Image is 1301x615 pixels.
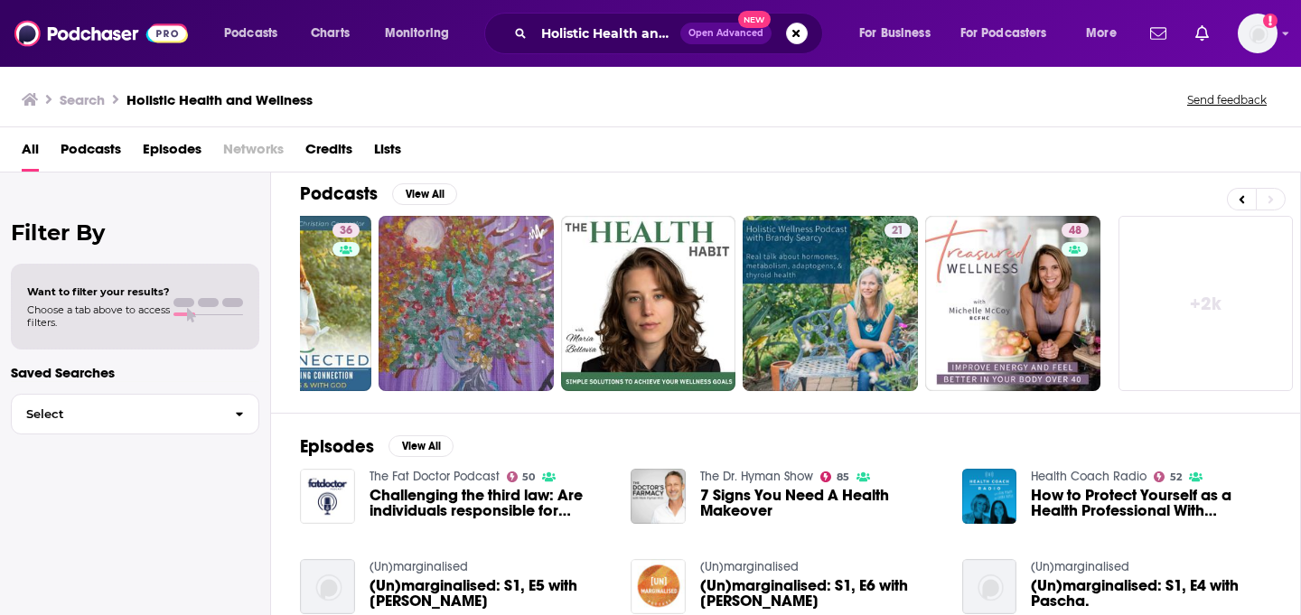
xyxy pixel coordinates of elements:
[372,19,473,48] button: open menu
[305,135,352,172] a: Credits
[949,19,1073,48] button: open menu
[126,91,313,108] h3: Holistic Health and Wellness
[680,23,772,44] button: Open AdvancedNew
[1143,18,1174,49] a: Show notifications dropdown
[738,11,771,28] span: New
[1062,223,1089,238] a: 48
[837,473,849,481] span: 85
[700,559,799,574] a: (Un)marginalised
[501,13,840,54] div: Search podcasts, credits, & more...
[22,135,39,172] a: All
[1073,19,1139,48] button: open menu
[27,285,170,298] span: Want to filter your results?
[1238,14,1278,53] img: User Profile
[1031,578,1271,609] a: (Un)marginalised: S1, E4 with Pascha.
[1188,18,1216,49] a: Show notifications dropdown
[1182,92,1272,107] button: Send feedback
[332,223,360,238] a: 36
[884,223,911,238] a: 21
[700,578,941,609] span: (Un)marginalised: S1, E6 with [PERSON_NAME]
[1069,222,1081,240] span: 48
[534,19,680,48] input: Search podcasts, credits, & more...
[700,469,813,484] a: The Dr. Hyman Show
[385,21,449,46] span: Monitoring
[61,135,121,172] a: Podcasts
[1263,14,1278,28] svg: Add a profile image
[960,21,1047,46] span: For Podcasters
[962,469,1017,524] img: How to Protect Yourself as a Health Professional With Darrell Rogers
[143,135,201,172] a: Episodes
[300,469,355,524] img: Challenging the third law: Are individuals responsible for improving their own health? (Part 1)
[370,578,610,609] a: (Un)marginalised: S1, E5 with Julie G.
[1031,488,1271,518] span: How to Protect Yourself as a Health Professional With [PERSON_NAME]
[300,182,378,205] h2: Podcasts
[743,216,918,391] a: 21
[847,19,953,48] button: open menu
[392,183,457,205] button: View All
[300,435,454,458] a: EpisodesView All
[388,435,454,457] button: View All
[11,219,259,246] h2: Filter By
[700,578,941,609] a: (Un)marginalised: S1, E6 with Jennifer Hankin
[370,488,610,518] a: Challenging the third law: Are individuals responsible for improving their own health? (Part 1)
[299,19,360,48] a: Charts
[374,135,401,172] a: Lists
[211,19,301,48] button: open menu
[300,435,374,458] h2: Episodes
[27,303,170,329] span: Choose a tab above to access filters.
[370,469,500,484] a: The Fat Doctor Podcast
[300,182,457,205] a: PodcastsView All
[60,91,105,108] h3: Search
[12,408,220,420] span: Select
[224,21,277,46] span: Podcasts
[340,222,352,240] span: 36
[1118,216,1294,391] a: +2k
[631,469,686,524] img: 7 Signs You Need A Health Makeover
[300,559,355,614] img: (Un)marginalised: S1, E5 with Julie G.
[1238,14,1278,53] button: Show profile menu
[1170,473,1182,481] span: 52
[700,488,941,518] a: 7 Signs You Need A Health Makeover
[370,559,468,574] a: (Un)marginalised
[1031,469,1147,484] a: Health Coach Radio
[1031,488,1271,518] a: How to Protect Yourself as a Health Professional With Darrell Rogers
[892,222,903,240] span: 21
[631,559,686,614] img: (Un)marginalised: S1, E6 with Jennifer Hankin
[925,216,1100,391] a: 48
[1238,14,1278,53] span: Logged in as Ashley_Beenen
[1031,559,1129,574] a: (Un)marginalised
[962,559,1017,614] img: (Un)marginalised: S1, E4 with Pascha.
[1086,21,1117,46] span: More
[1154,471,1182,482] a: 52
[11,364,259,381] p: Saved Searches
[507,471,536,482] a: 50
[311,21,350,46] span: Charts
[859,21,931,46] span: For Business
[688,29,763,38] span: Open Advanced
[370,578,610,609] span: (Un)marginalised: S1, E5 with [PERSON_NAME]
[223,135,284,172] span: Networks
[14,16,188,51] img: Podchaser - Follow, Share and Rate Podcasts
[522,473,535,481] span: 50
[820,471,849,482] a: 85
[11,394,259,434] button: Select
